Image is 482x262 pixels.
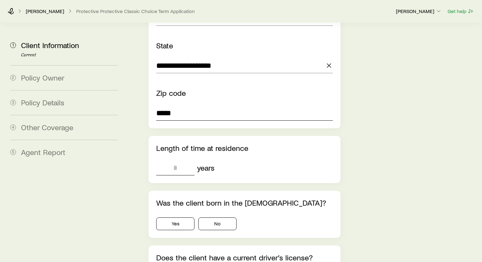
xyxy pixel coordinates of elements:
[447,8,474,15] button: Get help
[156,198,333,207] p: Was the client born in the [DEMOGRAPHIC_DATA]?
[21,147,65,157] span: Agent Report
[197,163,215,172] div: years
[156,88,186,97] label: Zip code
[10,124,16,130] span: 4
[10,42,16,48] span: 1
[10,149,16,155] span: 5
[198,217,237,230] button: No
[21,98,64,107] span: Policy Details
[21,53,118,58] p: Current
[156,217,194,230] button: Yes
[156,144,333,152] p: Length of time at residence
[10,100,16,105] span: 3
[76,8,195,14] button: Protective Protective Classic Choice Term Application
[396,8,442,14] p: [PERSON_NAME]
[21,123,73,132] span: Other Coverage
[156,253,333,262] p: Does the client have a current driver’s license?
[21,73,64,82] span: Policy Owner
[10,75,16,81] span: 2
[156,41,173,50] label: State
[26,8,64,14] a: [PERSON_NAME]
[21,40,79,50] span: Client Information
[396,8,442,15] button: [PERSON_NAME]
